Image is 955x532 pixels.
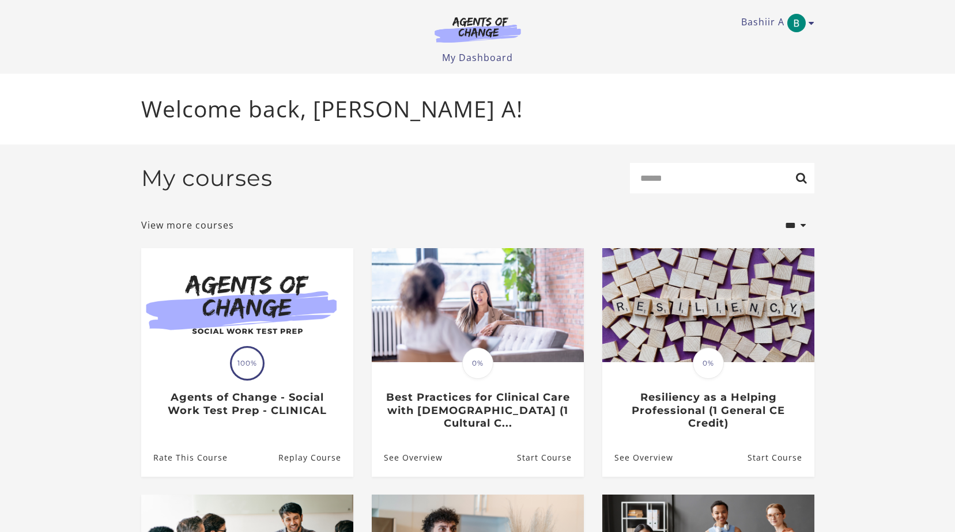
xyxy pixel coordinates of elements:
a: Best Practices for Clinical Care with Asian Americans (1 Cultural C...: See Overview [372,439,443,476]
h3: Resiliency as a Helping Professional (1 General CE Credit) [614,391,802,430]
a: Resiliency as a Helping Professional (1 General CE Credit): Resume Course [747,439,814,476]
a: Toggle menu [741,14,809,32]
a: Agents of Change - Social Work Test Prep - CLINICAL: Rate This Course [141,439,228,476]
a: View more courses [141,218,234,232]
a: Best Practices for Clinical Care with Asian Americans (1 Cultural C...: Resume Course [516,439,583,476]
h2: My courses [141,165,273,192]
a: Resiliency as a Helping Professional (1 General CE Credit): See Overview [602,439,673,476]
p: Welcome back, [PERSON_NAME] A! [141,92,814,126]
a: Agents of Change - Social Work Test Prep - CLINICAL: Resume Course [278,439,353,476]
img: Agents of Change Logo [422,16,533,43]
span: 0% [462,348,493,379]
span: 100% [232,348,263,379]
h3: Agents of Change - Social Work Test Prep - CLINICAL [153,391,341,417]
span: 0% [693,348,724,379]
h3: Best Practices for Clinical Care with [DEMOGRAPHIC_DATA] (1 Cultural C... [384,391,571,430]
a: My Dashboard [442,51,513,64]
